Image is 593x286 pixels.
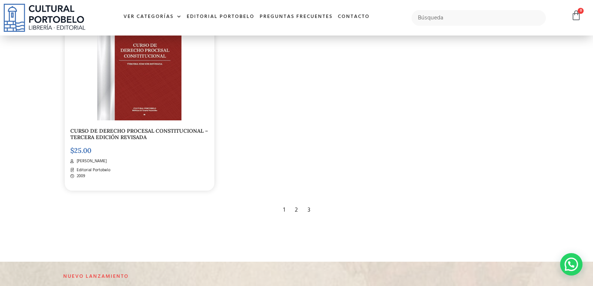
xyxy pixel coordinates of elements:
[75,158,107,164] span: [PERSON_NAME]
[304,202,314,218] div: 3
[70,146,91,155] bdi: 25.00
[70,146,74,155] span: $
[279,202,289,218] div: 1
[578,8,584,14] span: 0
[70,127,208,141] a: CURSO DE DERECHO PROCESAL CONSTITUCIONAL – TERCERA EDICIÓN REVISADA
[571,10,581,21] a: 0
[335,9,372,25] a: Contacto
[291,202,302,218] div: 2
[75,173,85,179] span: 2009
[121,9,184,25] a: Ver Categorías
[63,274,375,280] h2: Nuevo lanzamiento
[412,10,546,26] input: Búsqueda
[184,9,257,25] a: Editorial Portobelo
[257,9,335,25] a: Preguntas frecuentes
[75,167,110,173] span: Editorial Portobelo
[97,6,181,120] img: BA98-1.jpg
